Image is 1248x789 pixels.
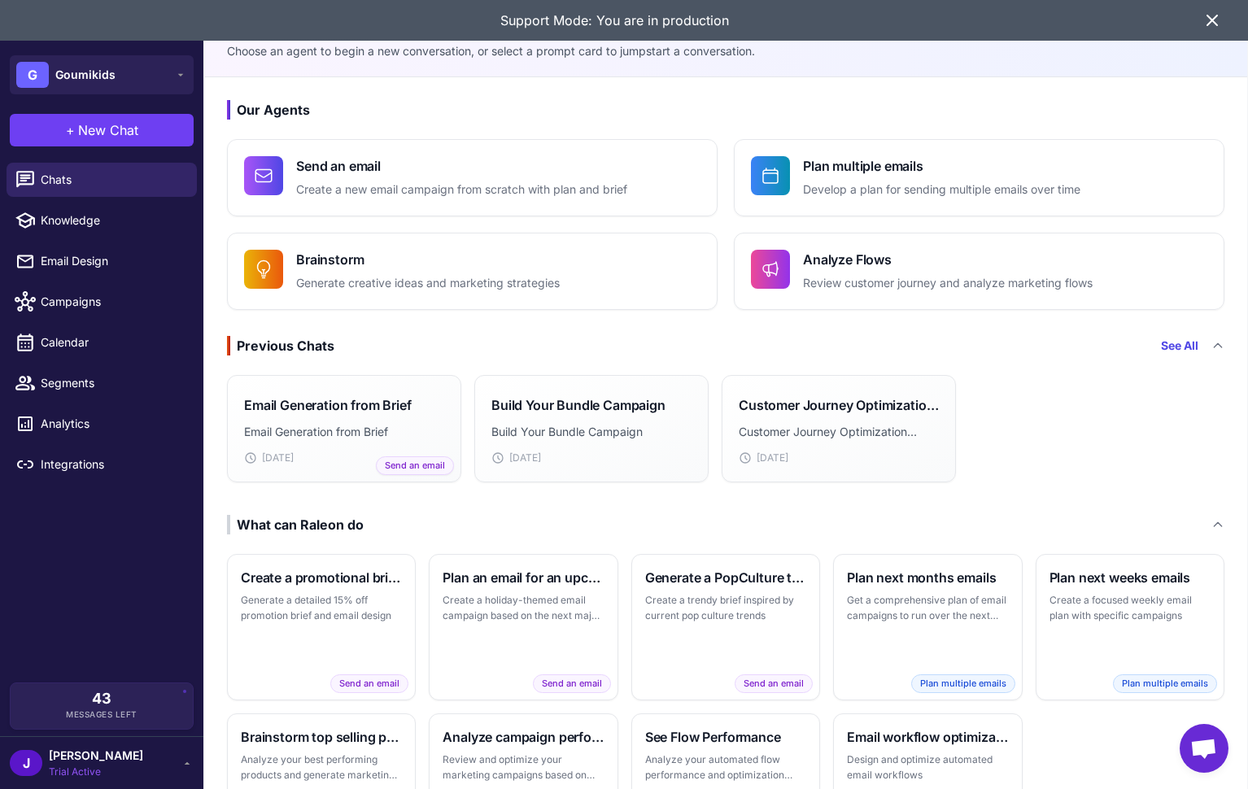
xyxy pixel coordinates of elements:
div: [DATE] [739,451,939,465]
p: Create a new email campaign from scratch with plan and brief [296,181,627,199]
span: Goumikids [55,66,116,84]
p: Review customer journey and analyze marketing flows [803,274,1093,293]
a: Analytics [7,407,197,441]
h3: Customer Journey Optimization Analysis [739,395,939,415]
p: Choose an agent to begin a new conversation, or select a prompt card to jumpstart a conversation. [227,42,1224,60]
a: Knowledge [7,203,197,238]
span: Calendar [41,333,184,351]
h4: Plan multiple emails [803,156,1080,176]
a: Campaigns [7,285,197,319]
p: Email Generation from Brief [244,423,444,441]
span: Messages Left [66,708,137,721]
span: Send an email [533,674,611,693]
h4: Brainstorm [296,250,560,269]
h3: Brainstorm top selling products [241,727,402,747]
span: [PERSON_NAME] [49,747,143,765]
p: Analyze your best performing products and generate marketing ideas [241,752,402,783]
button: BrainstormGenerate creative ideas and marketing strategies [227,233,718,310]
p: Create a focused weekly email plan with specific campaigns [1049,592,1211,624]
button: Create a promotional brief and emailGenerate a detailed 15% off promotion brief and email designS... [227,554,416,700]
h3: Plan an email for an upcoming holiday [443,568,604,587]
button: Plan next weeks emailsCreate a focused weekly email plan with specific campaignsPlan multiple emails [1036,554,1224,700]
h3: See Flow Performance [645,727,806,747]
h3: Generate a PopCulture themed brief [645,568,806,587]
button: Generate a PopCulture themed briefCreate a trendy brief inspired by current pop culture trendsSen... [631,554,820,700]
span: Trial Active [49,765,143,779]
div: Open chat [1180,724,1228,773]
span: Send an email [735,674,813,693]
span: Chats [41,171,184,189]
p: Build Your Bundle Campaign [491,423,692,441]
p: Get a comprehensive plan of email campaigns to run over the next month [847,592,1008,624]
span: New Chat [78,120,138,140]
a: Calendar [7,325,197,360]
button: Analyze FlowsReview customer journey and analyze marketing flows [734,233,1224,310]
p: Analyze your automated flow performance and optimization opportunities [645,752,806,783]
p: Generate a detailed 15% off promotion brief and email design [241,592,402,624]
span: Analytics [41,415,184,433]
span: Integrations [41,456,184,473]
p: Design and optimize automated email workflows [847,752,1008,783]
button: Plan next months emailsGet a comprehensive plan of email campaigns to run over the next monthPlan... [833,554,1022,700]
h3: Plan next weeks emails [1049,568,1211,587]
p: Customer Journey Optimization Analysis [739,423,939,441]
button: Plan multiple emailsDevelop a plan for sending multiple emails over time [734,139,1224,216]
span: Segments [41,374,184,392]
a: Email Design [7,244,197,278]
p: Generate creative ideas and marketing strategies [296,274,560,293]
p: Create a holiday-themed email campaign based on the next major holiday [443,592,604,624]
a: Segments [7,366,197,400]
span: Plan multiple emails [911,674,1015,693]
button: Send an emailCreate a new email campaign from scratch with plan and brief [227,139,718,216]
h3: Email workflow optimization [847,727,1008,747]
h3: Our Agents [227,100,1224,120]
div: Previous Chats [227,336,334,355]
span: Plan multiple emails [1113,674,1217,693]
h3: Plan next months emails [847,568,1008,587]
button: Plan an email for an upcoming holidayCreate a holiday-themed email campaign based on the next maj... [429,554,617,700]
h3: Build Your Bundle Campaign [491,395,665,415]
div: G [16,62,49,88]
a: Chats [7,163,197,197]
button: +New Chat [10,114,194,146]
h3: Create a promotional brief and email [241,568,402,587]
h3: Email Generation from Brief [244,395,412,415]
p: Develop a plan for sending multiple emails over time [803,181,1080,199]
h4: Send an email [296,156,627,176]
span: 43 [92,691,111,706]
div: J [10,750,42,776]
span: Send an email [376,456,454,475]
p: Create a trendy brief inspired by current pop culture trends [645,592,806,624]
div: [DATE] [491,451,692,465]
span: Email Design [41,252,184,270]
span: Knowledge [41,211,184,229]
span: Send an email [330,674,408,693]
a: Integrations [7,447,197,482]
div: What can Raleon do [227,515,364,534]
p: Review and optimize your marketing campaigns based on data [443,752,604,783]
a: See All [1161,337,1198,355]
h3: Analyze campaign performance [443,727,604,747]
div: [DATE] [244,451,444,465]
span: Campaigns [41,293,184,311]
h4: Analyze Flows [803,250,1093,269]
button: GGoumikids [10,55,194,94]
span: + [66,120,75,140]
